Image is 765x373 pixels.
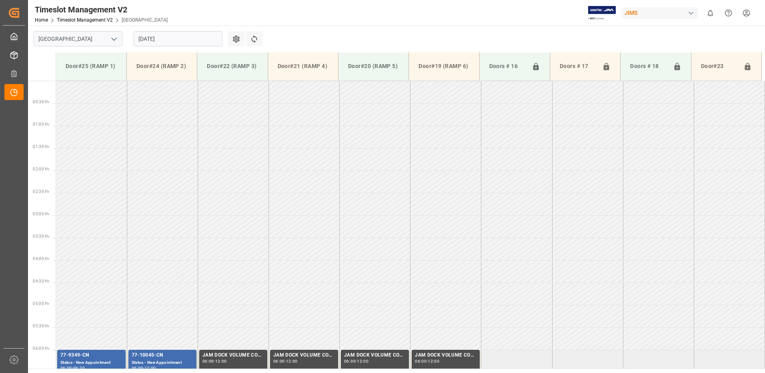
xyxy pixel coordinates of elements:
[557,59,599,74] div: Doors # 17
[33,189,49,194] span: 02:30 Hr
[34,31,122,46] input: Type to search/select
[57,17,113,23] a: Timeslot Management V2
[415,351,477,359] div: JAM DOCK VOLUME CONTROL
[132,359,193,366] div: Status - New Appointment
[132,366,143,370] div: 06:00
[202,351,264,359] div: JAM DOCK VOLUME CONTROL
[60,366,72,370] div: 06:00
[286,359,298,363] div: 12:00
[133,59,190,74] div: Door#24 (RAMP 2)
[621,5,701,20] button: JIMS
[427,359,428,363] div: -
[33,212,49,216] span: 03:00 Hr
[33,167,49,171] span: 02:00 Hr
[202,359,214,363] div: 06:00
[33,257,49,261] span: 04:00 Hr
[33,301,49,306] span: 05:00 Hr
[35,17,48,23] a: Home
[415,59,473,74] div: Door#19 (RAMP 6)
[356,359,357,363] div: -
[719,4,737,22] button: Help Center
[62,59,120,74] div: Door#25 (RAMP 1)
[144,366,156,370] div: 12:00
[627,59,669,74] div: Doors # 18
[33,279,49,283] span: 04:30 Hr
[357,359,368,363] div: 12:00
[215,359,227,363] div: 12:00
[621,7,698,19] div: JIMS
[60,359,122,366] div: Status - New Appointment
[108,33,120,45] button: open menu
[344,351,406,359] div: JAM DOCK VOLUME CONTROL
[344,359,356,363] div: 06:00
[132,351,193,359] div: 77-10045-CN
[698,59,740,74] div: Door#23
[285,359,286,363] div: -
[33,234,49,239] span: 03:30 Hr
[428,359,439,363] div: 12:00
[345,59,402,74] div: Door#20 (RAMP 5)
[33,122,49,126] span: 01:00 Hr
[33,346,49,351] span: 06:00 Hr
[33,324,49,328] span: 05:30 Hr
[274,59,332,74] div: Door#21 (RAMP 4)
[134,31,222,46] input: DD.MM.YYYY
[701,4,719,22] button: show 0 new notifications
[588,6,616,20] img: Exertis%20JAM%20-%20Email%20Logo.jpg_1722504956.jpg
[72,366,73,370] div: -
[415,359,427,363] div: 06:00
[204,59,261,74] div: Door#22 (RAMP 3)
[35,4,168,16] div: Timeslot Management V2
[273,359,285,363] div: 06:00
[273,351,335,359] div: JAM DOCK VOLUME CONTROL
[143,366,144,370] div: -
[33,144,49,149] span: 01:30 Hr
[33,100,49,104] span: 00:30 Hr
[214,359,215,363] div: -
[60,351,122,359] div: 77-9349-CN
[486,59,529,74] div: Doors # 16
[73,366,85,370] div: 06:30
